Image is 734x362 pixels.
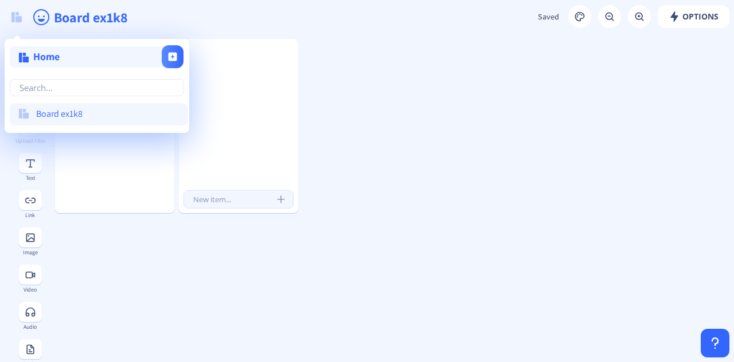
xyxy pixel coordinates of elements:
input: Search... [10,79,184,96]
span: Saved [538,11,559,22]
img: logo.svg [11,12,22,22]
div: Video [9,286,51,293]
img: logo.svg [19,53,29,62]
div: Image [9,249,51,255]
div: Text [9,175,51,181]
div: Audio [9,324,51,330]
ion-icon: happy outline [32,8,50,26]
span: Home [33,50,60,63]
span: Options [669,12,719,21]
span: Board ex1k8 [36,109,158,119]
div: Link [9,212,51,218]
img: logo.svg [19,109,29,119]
button: Options [658,5,729,28]
input: New item... [183,190,294,208]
